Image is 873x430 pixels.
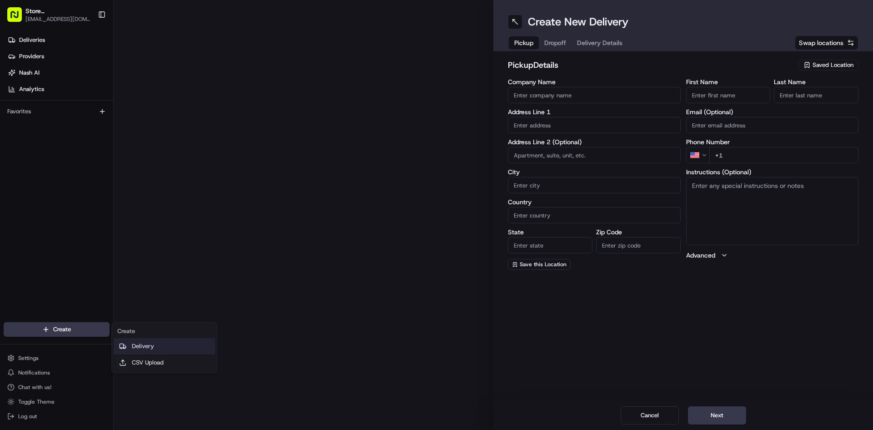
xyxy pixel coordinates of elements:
span: Providers [19,52,44,61]
span: [DATE] [80,141,99,148]
a: Delivery [114,338,215,354]
span: Dropoff [544,38,566,47]
label: Country [508,199,681,205]
input: Enter last name [774,87,858,103]
input: Enter country [508,207,681,223]
label: City [508,169,681,175]
input: Enter phone number [709,147,859,163]
input: Enter city [508,177,681,193]
h2: pickup Details [508,59,793,71]
span: Deliveries [19,36,45,44]
label: First Name [686,79,771,85]
span: Saved Location [813,61,853,69]
input: Apartment, suite, unit, etc. [508,147,681,163]
img: Nash [9,9,27,27]
span: Store [GEOGRAPHIC_DATA], [GEOGRAPHIC_DATA] (Just Salad) [25,6,90,15]
label: Instructions (Optional) [686,169,859,175]
span: Create [53,325,71,334]
input: Clear [24,59,150,68]
input: Enter company name [508,87,681,103]
p: Welcome 👋 [9,36,166,51]
a: Powered byPylon [64,201,110,208]
span: Delivery Details [577,38,622,47]
label: State [508,229,592,235]
input: Enter zip code [596,237,681,253]
label: Email (Optional) [686,109,859,115]
input: Enter address [508,117,681,133]
label: Address Line 1 [508,109,681,115]
button: Next [688,406,746,425]
span: [EMAIL_ADDRESS][DOMAIN_NAME] [25,15,90,23]
span: Notifications [18,369,50,376]
img: Angelique Valdez [9,132,24,147]
label: Address Line 2 (Optional) [508,139,681,145]
span: Chat with us! [18,384,51,391]
a: 💻API Documentation [73,175,150,192]
label: Last Name [774,79,858,85]
input: Enter state [508,237,592,253]
span: Log out [18,413,37,420]
span: [PERSON_NAME] [28,141,74,148]
label: Phone Number [686,139,859,145]
img: 1736555255976-a54dd68f-1ca7-489b-9aae-adbdc363a1c4 [18,142,25,149]
div: Start new chat [41,87,149,96]
a: 📗Knowledge Base [5,175,73,192]
span: Toggle Theme [18,398,55,405]
button: Cancel [621,406,679,425]
span: Analytics [19,85,44,93]
img: 1736555255976-a54dd68f-1ca7-489b-9aae-adbdc363a1c4 [9,87,25,103]
button: Start new chat [155,90,166,101]
div: We're available if you need us! [41,96,125,103]
span: • [75,141,79,148]
button: See all [141,116,166,127]
input: Enter first name [686,87,771,103]
input: Enter email address [686,117,859,133]
h1: Create New Delivery [528,15,628,29]
span: Knowledge Base [18,179,70,188]
label: Zip Code [596,229,681,235]
div: Past conversations [9,118,61,126]
div: Create [114,324,215,338]
a: CSV Upload [114,354,215,371]
span: Pylon [90,201,110,208]
span: Save this Location [520,261,567,268]
label: Company Name [508,79,681,85]
span: Settings [18,354,39,362]
label: Advanced [686,251,715,260]
div: 💻 [77,180,84,187]
img: 1738778727109-b901c2ba-d612-49f7-a14d-d897ce62d23f [19,87,35,103]
span: Pickup [514,38,533,47]
div: Favorites [4,104,110,119]
div: 📗 [9,180,16,187]
span: Nash AI [19,69,40,77]
span: API Documentation [86,179,146,188]
span: Swap locations [799,38,843,47]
